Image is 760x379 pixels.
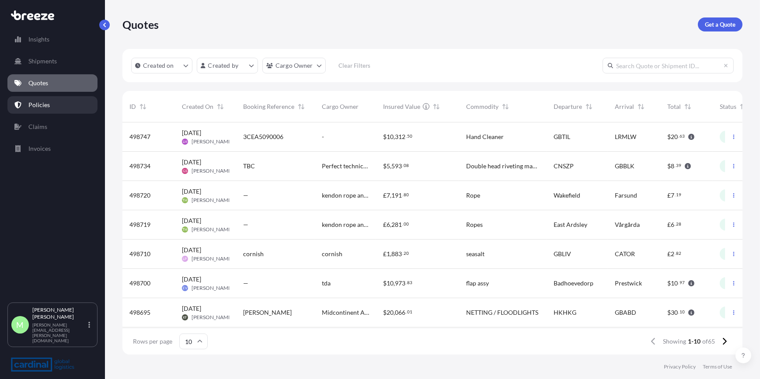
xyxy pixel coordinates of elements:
button: Sort [138,101,148,112]
span: 973 [395,280,405,286]
span: Booking Reference [243,102,294,111]
span: Showing [663,337,686,346]
p: Clear Filters [338,61,370,70]
span: Commodity [466,102,499,111]
span: [PERSON_NAME] [192,138,233,145]
span: Cargo Owner [322,102,359,111]
span: [PERSON_NAME] [192,285,233,292]
span: $ [383,309,387,316]
span: [PERSON_NAME] [192,226,233,233]
span: GBBLK [615,162,634,170]
p: Quotes [28,79,48,87]
span: Prestwick [615,279,642,288]
a: Policies [7,96,98,114]
span: EV [183,284,187,292]
span: Farsund [615,191,637,200]
span: LH [183,137,187,146]
span: Total [667,102,681,111]
p: Insights [28,35,49,44]
a: Privacy Policy [664,363,696,370]
span: [DATE] [182,246,201,254]
span: Rope [466,191,480,200]
span: £ [383,192,387,198]
span: TH [183,225,188,234]
span: $ [667,163,671,169]
span: , [394,134,395,140]
span: 00 [404,223,409,226]
span: 6 [387,222,390,228]
span: 498695 [129,308,150,317]
span: — [243,220,248,229]
a: Invoices [7,140,98,157]
span: Insured Value [383,102,420,111]
span: $ [383,134,387,140]
span: 10 [680,310,685,313]
span: $ [667,280,671,286]
span: $ [383,163,387,169]
button: Sort [431,101,442,112]
button: Sort [683,101,693,112]
p: Created on [143,61,174,70]
span: Rows per page [133,337,172,346]
span: 08 [404,164,409,167]
span: [DATE] [182,129,201,137]
span: [PERSON_NAME] [192,167,233,174]
span: [DATE] [182,187,201,196]
button: Clear Filters [330,59,379,73]
span: . [402,193,403,196]
span: LP [183,254,187,263]
span: 01 [407,310,412,313]
span: 20 [404,252,409,255]
p: [PERSON_NAME] [PERSON_NAME] [32,306,87,320]
span: 281 [391,222,402,228]
button: Sort [215,101,226,112]
span: Arrival [615,102,634,111]
span: 066 [395,309,405,316]
span: £ [667,192,671,198]
button: createdBy Filter options [197,58,258,73]
span: 8 [671,163,674,169]
a: Get a Quote [698,17,743,31]
button: Sort [738,101,749,112]
span: . [406,281,407,284]
span: ID [129,102,136,111]
span: 39 [676,164,681,167]
span: Status [720,102,736,111]
span: [PERSON_NAME] [192,197,233,204]
p: Policies [28,101,50,109]
span: [PERSON_NAME] [192,314,233,321]
span: 3CEA5090006 [243,132,283,141]
span: Vårgårda [615,220,640,229]
span: [DATE] [182,275,201,284]
span: 498719 [129,220,150,229]
span: . [402,164,403,167]
span: 5 [387,163,390,169]
span: Wakefield [554,191,580,200]
span: KF [183,313,187,322]
span: , [390,222,391,228]
p: Quotes [122,17,159,31]
span: £ [667,222,671,228]
span: 30 [671,309,678,316]
span: — [243,191,248,200]
span: flap assy [466,279,489,288]
span: 312 [395,134,405,140]
span: . [402,223,403,226]
span: . [678,281,679,284]
img: organization-logo [11,358,74,372]
span: 97 [680,281,685,284]
span: 50 [407,135,412,138]
span: 28 [676,223,681,226]
button: Sort [584,101,594,112]
span: 20 [671,134,678,140]
span: , [390,163,391,169]
span: 6 [671,222,674,228]
span: [PERSON_NAME] [243,308,292,317]
span: cornish [322,250,342,258]
span: tda [322,279,331,288]
span: £ [667,251,671,257]
span: Badhoevedorp [554,279,593,288]
button: Sort [500,101,511,112]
